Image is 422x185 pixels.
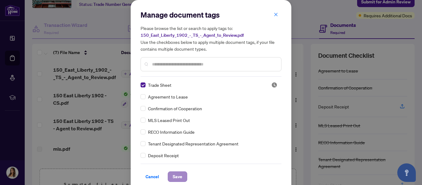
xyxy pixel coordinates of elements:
[148,105,202,112] span: Confirmation of Cooperation
[173,172,182,182] span: Save
[271,82,277,88] span: Pending Review
[148,93,188,100] span: Agreement to Lease
[168,171,187,182] button: Save
[271,82,277,88] img: status
[148,82,171,88] span: Trade Sheet
[146,172,159,182] span: Cancel
[148,152,179,159] span: Deposit Receipt
[148,117,190,124] span: MLS Leased Print Out
[141,171,164,182] button: Cancel
[148,140,238,147] span: Tenant Designated Representation Agreement
[141,32,244,38] span: 150_East_Liberty_1902_-_TS_-_Agent_to_Review.pdf
[141,10,281,20] h2: Manage document tags
[148,128,195,135] span: RECO Information Guide
[274,12,278,17] span: close
[397,163,416,182] button: Open asap
[141,25,281,52] h5: Please browse the list or search to apply tags to: Use the checkboxes below to apply multiple doc...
